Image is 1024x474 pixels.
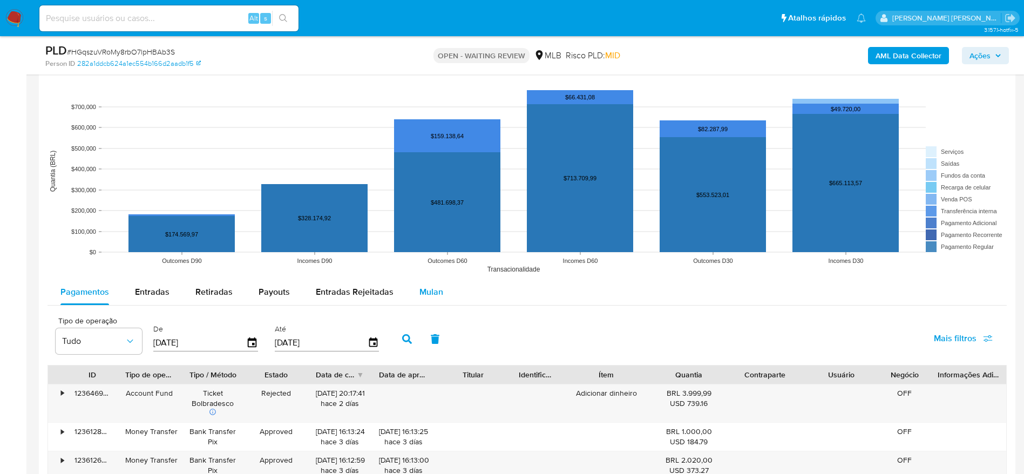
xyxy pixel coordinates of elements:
button: Ações [962,47,1009,64]
a: 282a1ddcb624a1ec554b166d2aadb1f5 [77,59,201,69]
p: OPEN - WAITING REVIEW [433,48,530,63]
b: PLD [45,42,67,59]
button: search-icon [272,11,294,26]
button: AML Data Collector [868,47,949,64]
span: Ações [969,47,991,64]
p: lucas.santiago@mercadolivre.com [892,13,1001,23]
a: Sair [1005,12,1016,24]
span: 3.157.1-hotfix-5 [984,25,1019,34]
a: Notificações [857,13,866,23]
b: AML Data Collector [876,47,941,64]
span: # HGqszuVRoMy8rbO7lpHBAb3S [67,46,175,57]
span: Alt [249,13,258,23]
span: s [264,13,267,23]
span: Atalhos rápidos [788,12,846,24]
span: MID [605,49,620,62]
input: Pesquise usuários ou casos... [39,11,299,25]
span: Risco PLD: [566,50,620,62]
b: Person ID [45,59,75,69]
div: MLB [534,50,561,62]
